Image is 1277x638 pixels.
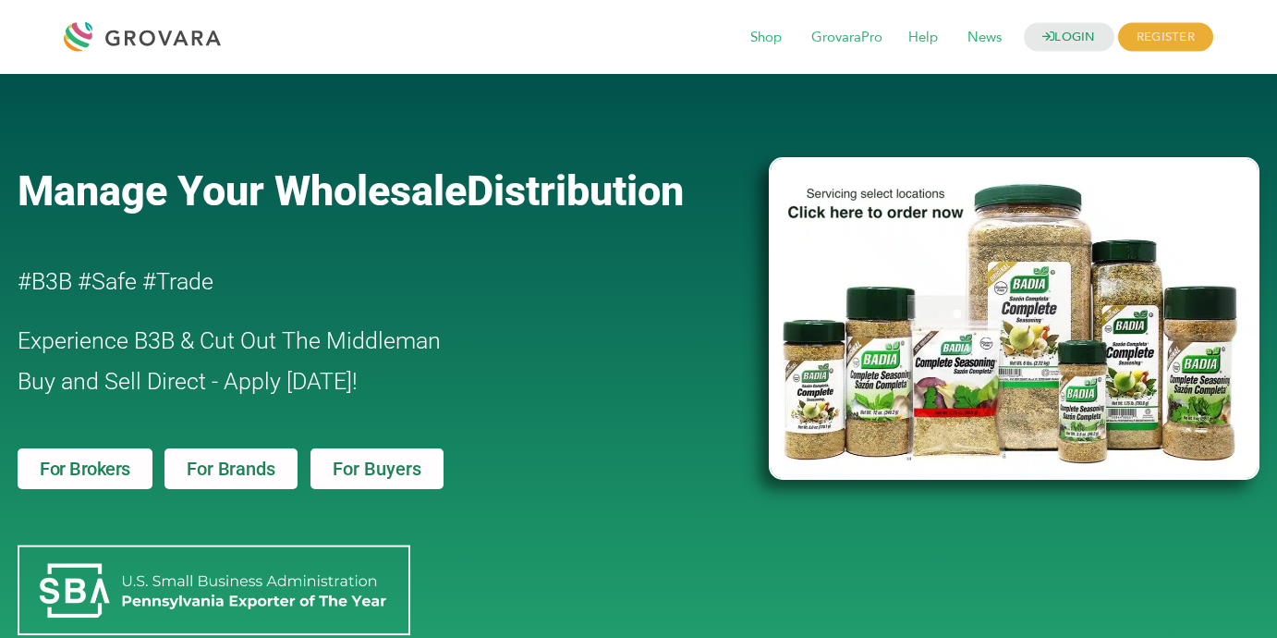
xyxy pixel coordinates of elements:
[18,166,738,215] a: Manage Your WholesaleDistribution
[1118,23,1213,52] span: REGISTER
[737,28,795,48] a: Shop
[467,166,684,215] span: Distribution
[798,20,895,55] span: GrovaraPro
[955,28,1015,48] a: News
[737,20,795,55] span: Shop
[18,166,467,215] span: Manage Your Wholesale
[18,262,663,302] h2: #B3B #Safe #Trade
[798,28,895,48] a: GrovaraPro
[1024,23,1114,52] a: LOGIN
[164,448,297,489] a: For Brands
[333,460,421,478] span: For Buyers
[40,460,130,478] span: For Brokers
[955,20,1015,55] span: News
[310,448,444,489] a: For Buyers
[187,460,274,478] span: For Brands
[18,448,152,489] a: For Brokers
[18,327,441,354] span: Experience B3B & Cut Out The Middleman
[895,28,951,48] a: Help
[895,20,951,55] span: Help
[18,368,358,395] span: Buy and Sell Direct - Apply [DATE]!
